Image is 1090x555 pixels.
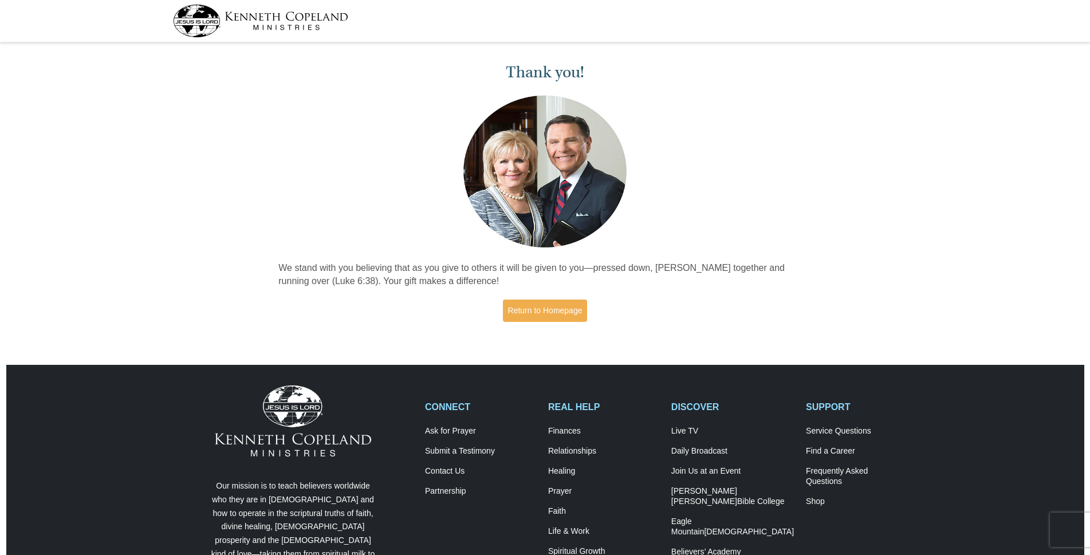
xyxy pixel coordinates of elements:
[671,402,794,412] h2: DISCOVER
[548,506,659,517] a: Faith
[503,300,588,322] a: Return to Homepage
[548,486,659,497] a: Prayer
[278,262,812,288] p: We stand with you believing that as you give to others it will be given to you—pressed down, [PER...
[425,486,536,497] a: Partnership
[548,426,659,436] a: Finances
[671,466,794,477] a: Join Us at an Event
[806,446,917,456] a: Find a Career
[461,93,629,250] img: Kenneth and Gloria
[671,446,794,456] a: Daily Broadcast
[425,426,536,436] a: Ask for Prayer
[704,527,794,536] span: [DEMOGRAPHIC_DATA]
[671,426,794,436] a: Live TV
[671,486,794,507] a: [PERSON_NAME] [PERSON_NAME]Bible College
[806,466,917,487] a: Frequently AskedQuestions
[806,426,917,436] a: Service Questions
[806,497,917,507] a: Shop
[425,402,536,412] h2: CONNECT
[173,5,348,37] img: kcm-header-logo.svg
[425,466,536,477] a: Contact Us
[278,63,812,82] h1: Thank you!
[671,517,794,537] a: Eagle Mountain[DEMOGRAPHIC_DATA]
[548,526,659,537] a: Life & Work
[548,446,659,456] a: Relationships
[215,385,371,456] img: Kenneth Copeland Ministries
[806,402,917,412] h2: SUPPORT
[425,446,536,456] a: Submit a Testimony
[548,402,659,412] h2: REAL HELP
[548,466,659,477] a: Healing
[737,497,785,506] span: Bible College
